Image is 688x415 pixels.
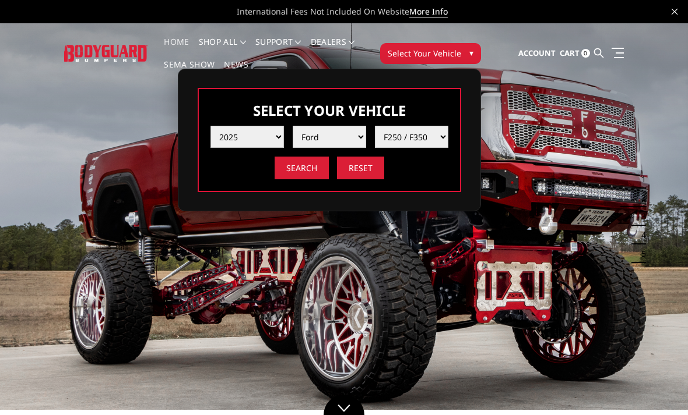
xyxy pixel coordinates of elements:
a: Support [255,38,301,61]
a: Cart 0 [560,38,590,69]
span: ▾ [469,47,473,59]
span: Select Your Vehicle [388,47,461,59]
span: Cart [560,48,580,58]
input: Search [275,157,329,179]
h3: Select Your Vehicle [210,101,448,120]
span: Account [518,48,556,58]
a: Click to Down [324,395,364,415]
a: Dealers [311,38,355,61]
select: Please select the value from list. [293,126,366,148]
button: 4 of 5 [634,226,646,244]
img: BODYGUARD BUMPERS [64,45,148,61]
a: SEMA Show [164,61,215,83]
button: 5 of 5 [634,244,646,263]
span: 0 [581,49,590,58]
a: Account [518,38,556,69]
select: Please select the value from list. [210,126,284,148]
a: shop all [199,38,246,61]
button: Select Your Vehicle [380,43,481,64]
input: Reset [337,157,384,179]
a: Home [164,38,189,61]
a: News [224,61,248,83]
button: 2 of 5 [634,189,646,207]
a: More Info [409,6,448,17]
button: 3 of 5 [634,207,646,226]
button: 1 of 5 [634,170,646,189]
